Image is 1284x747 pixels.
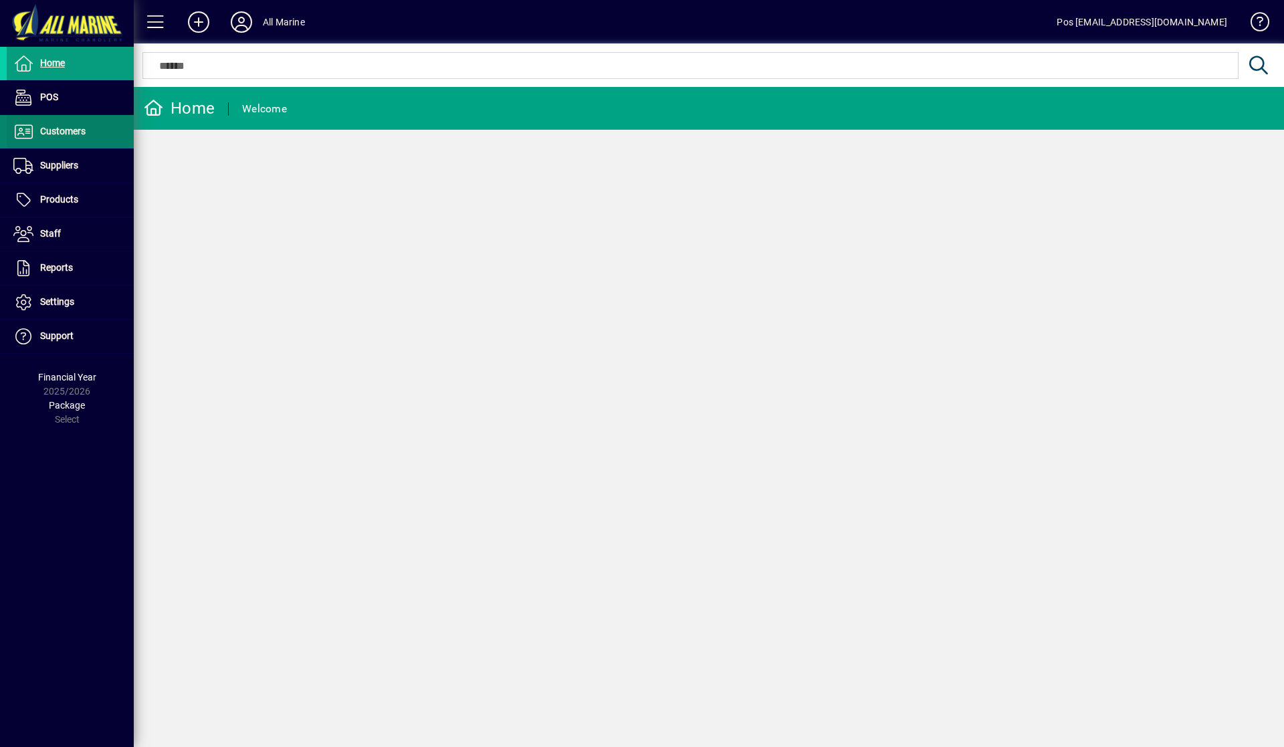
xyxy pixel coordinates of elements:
[242,98,287,120] div: Welcome
[40,296,74,307] span: Settings
[40,160,78,171] span: Suppliers
[7,81,134,114] a: POS
[1057,11,1227,33] div: Pos [EMAIL_ADDRESS][DOMAIN_NAME]
[177,10,220,34] button: Add
[263,11,305,33] div: All Marine
[7,217,134,251] a: Staff
[49,400,85,411] span: Package
[7,149,134,183] a: Suppliers
[220,10,263,34] button: Profile
[7,286,134,319] a: Settings
[7,183,134,217] a: Products
[7,251,134,285] a: Reports
[144,98,215,119] div: Home
[38,372,96,383] span: Financial Year
[1241,3,1267,46] a: Knowledge Base
[40,228,61,239] span: Staff
[7,320,134,353] a: Support
[40,194,78,205] span: Products
[40,262,73,273] span: Reports
[7,115,134,148] a: Customers
[40,58,65,68] span: Home
[40,92,58,102] span: POS
[40,330,74,341] span: Support
[40,126,86,136] span: Customers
